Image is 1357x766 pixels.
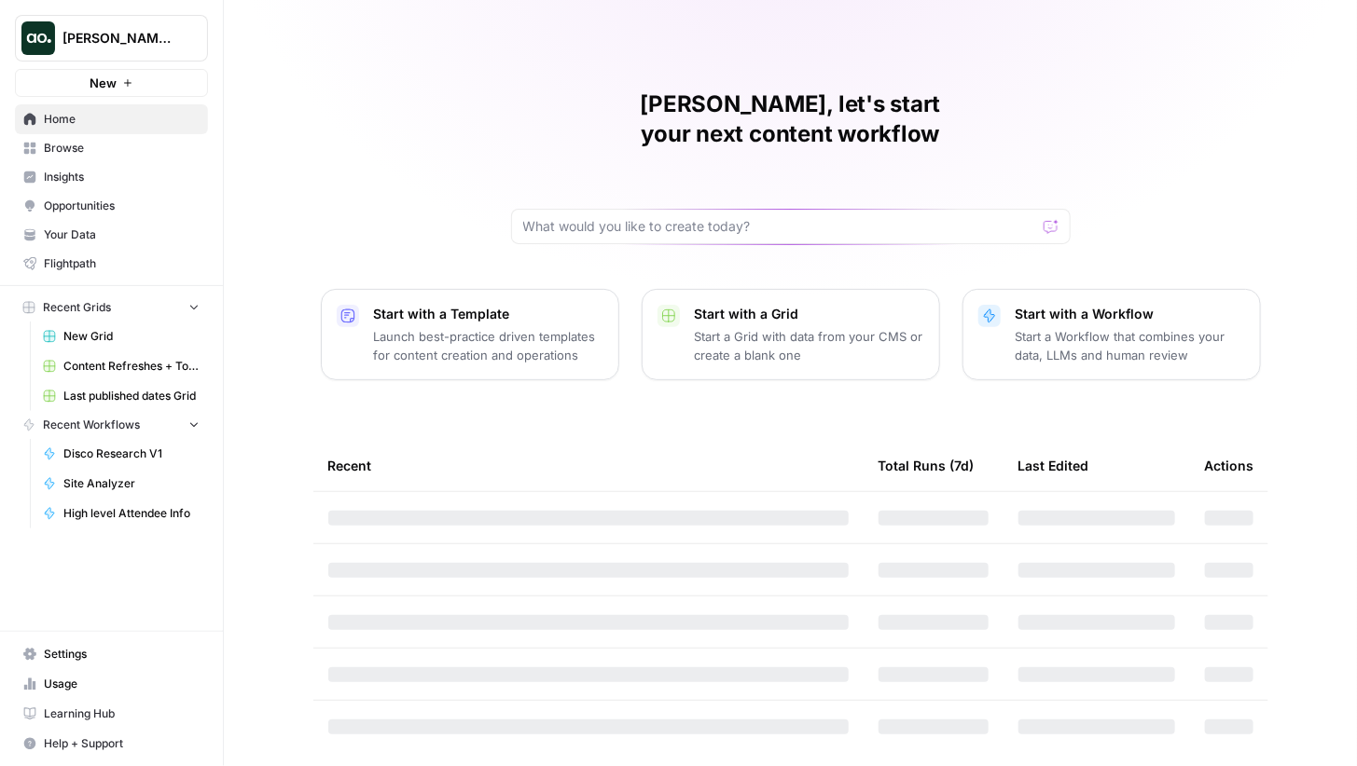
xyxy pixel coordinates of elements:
span: Usage [44,676,200,692]
span: Disco Research V1 [63,445,200,462]
p: Start a Workflow that combines your data, LLMs and human review [1016,327,1245,364]
p: Start with a Template [374,305,603,323]
a: High level Attendee Info [35,499,208,528]
span: Content Refreshes + Topical Authority [63,358,200,375]
a: Home [15,104,208,134]
a: Flightpath [15,249,208,279]
p: Start with a Grid [695,305,924,323]
input: What would you like to create today? [523,217,1036,236]
div: Total Runs (7d) [879,440,975,491]
span: Recent Workflows [43,417,140,433]
a: Disco Research V1 [35,439,208,469]
span: Site Analyzer [63,475,200,492]
a: Last published dates Grid [35,381,208,411]
span: New [90,74,117,92]
button: Start with a TemplateLaunch best-practice driven templates for content creation and operations [321,289,619,380]
a: Learning Hub [15,699,208,729]
span: [PERSON_NAME]'s Workspace [62,29,175,48]
span: New Grid [63,328,200,345]
button: Start with a GridStart a Grid with data from your CMS or create a blank one [642,289,940,380]
button: Recent Grids [15,294,208,321]
span: Learning Hub [44,705,200,722]
a: Settings [15,639,208,669]
span: Your Data [44,226,200,243]
a: Usage [15,669,208,699]
h1: [PERSON_NAME], let's start your next content workflow [511,89,1071,149]
p: Start with a Workflow [1016,305,1245,323]
a: Insights [15,162,208,192]
div: Actions [1205,440,1254,491]
button: Help + Support [15,729,208,759]
button: Workspace: Nick's Workspace [15,15,208,62]
span: Browse [44,140,200,157]
button: Recent Workflows [15,411,208,439]
a: Site Analyzer [35,469,208,499]
a: Opportunities [15,191,208,221]
p: Launch best-practice driven templates for content creation and operations [374,327,603,364]
span: High level Attendee Info [63,505,200,522]
span: Settings [44,646,200,663]
div: Last Edited [1018,440,1089,491]
span: Opportunities [44,198,200,214]
a: New Grid [35,321,208,351]
p: Start a Grid with data from your CMS or create a blank one [695,327,924,364]
button: Start with a WorkflowStart a Workflow that combines your data, LLMs and human review [962,289,1261,380]
span: Last published dates Grid [63,388,200,404]
span: Insights [44,169,200,185]
span: Home [44,111,200,128]
img: Nick's Workspace Logo [21,21,55,55]
span: Recent Grids [43,299,111,316]
a: Your Data [15,220,208,250]
span: Help + Support [44,735,200,752]
div: Recent [328,440,849,491]
button: New [15,69,208,97]
a: Browse [15,133,208,163]
a: Content Refreshes + Topical Authority [35,351,208,381]
span: Flightpath [44,255,200,272]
